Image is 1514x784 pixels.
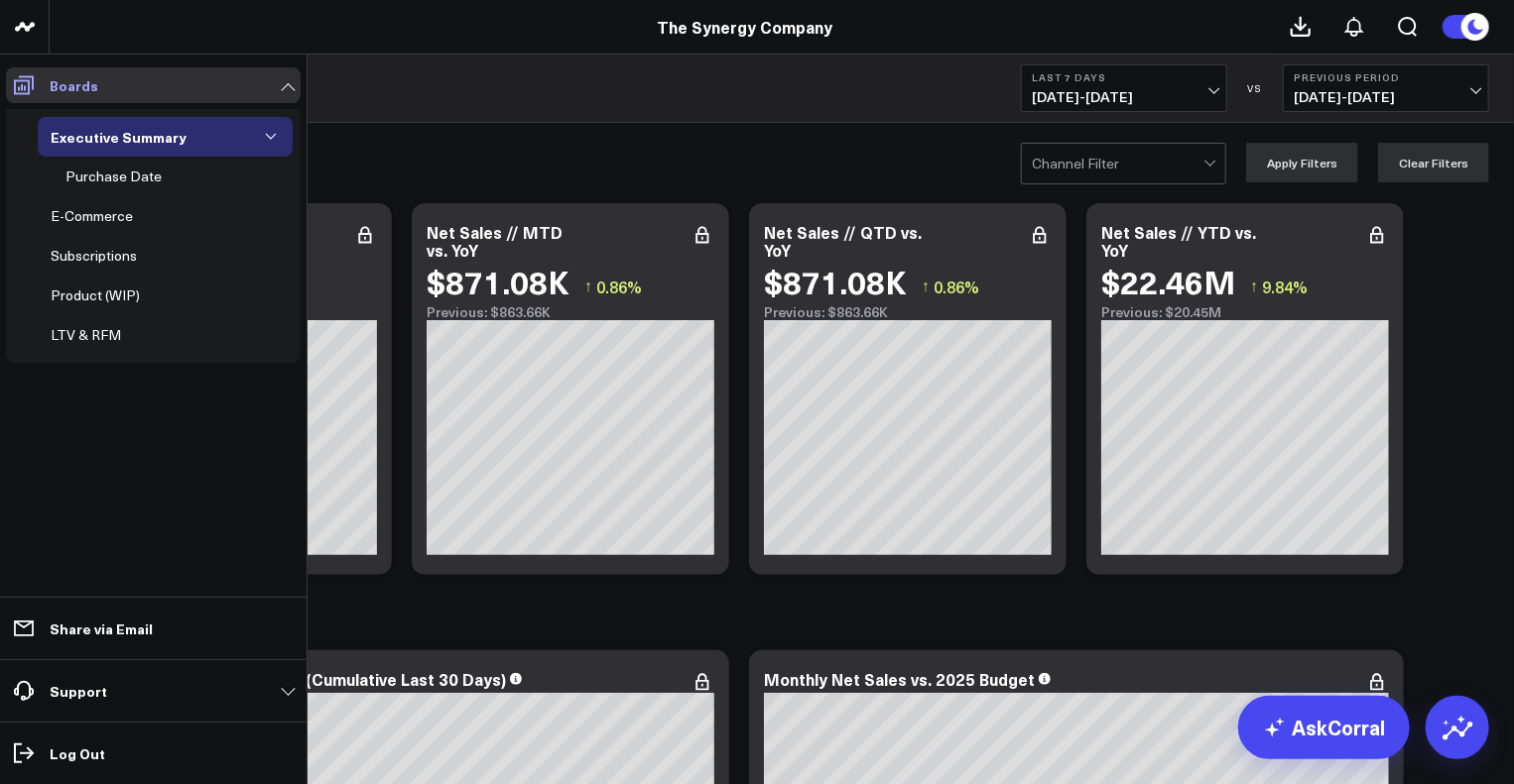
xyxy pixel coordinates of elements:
b: Last 7 Days [1032,71,1216,83]
a: Log Out [6,735,301,771]
a: AskCorral [1238,696,1410,759]
a: E-Commerce [38,196,146,236]
div: Executive Summary [46,125,191,149]
a: Subscriptions [38,236,150,276]
p: Support [50,683,107,699]
button: Clear Filters [1378,143,1489,182]
a: Purchase Date [53,157,175,196]
span: 0.86% [934,276,979,297]
div: VS [1237,82,1273,94]
div: Product (WIP) [46,283,145,307]
a: Product (WIP) [38,276,153,315]
div: $22.46M [1101,264,1235,299]
p: Share via Email [50,620,153,636]
span: ↑ [584,274,592,299]
div: $871.08K [764,264,907,299]
p: Boards [50,77,98,93]
span: ↑ [1250,274,1258,299]
div: Previous: $863.66K [764,304,1052,320]
span: [DATE] - [DATE] [1294,89,1478,105]
div: Purchase Date [61,165,167,188]
div: Subscriptions [46,244,142,268]
div: Previous: $20.45M [1101,304,1389,320]
a: LTV & RFM [38,315,134,355]
button: Last 7 Days[DATE]-[DATE] [1021,64,1227,112]
div: LTV & RFM [46,323,126,347]
span: 9.84% [1262,276,1308,297]
div: Net Sales // QTD vs. YoY [764,221,922,261]
div: Net Sales // YTD vs. YoY [1101,221,1256,261]
div: $871.08K [427,264,569,299]
p: Log Out [50,745,105,761]
div: Net Sales // MTD vs. YoY [427,221,563,261]
a: The Synergy Company [657,16,832,38]
div: E-Commerce [46,204,138,228]
div: Monthly Net Sales vs. 2025 Budget [764,668,1035,690]
span: 0.86% [596,276,642,297]
button: Apply Filters [1246,143,1358,182]
a: Executive Summary [38,117,199,157]
span: ↑ [922,274,930,299]
div: Previous: $863.66K [427,304,714,320]
b: Previous Period [1294,71,1478,83]
button: Previous Period[DATE]-[DATE] [1283,64,1489,112]
span: [DATE] - [DATE] [1032,89,1216,105]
